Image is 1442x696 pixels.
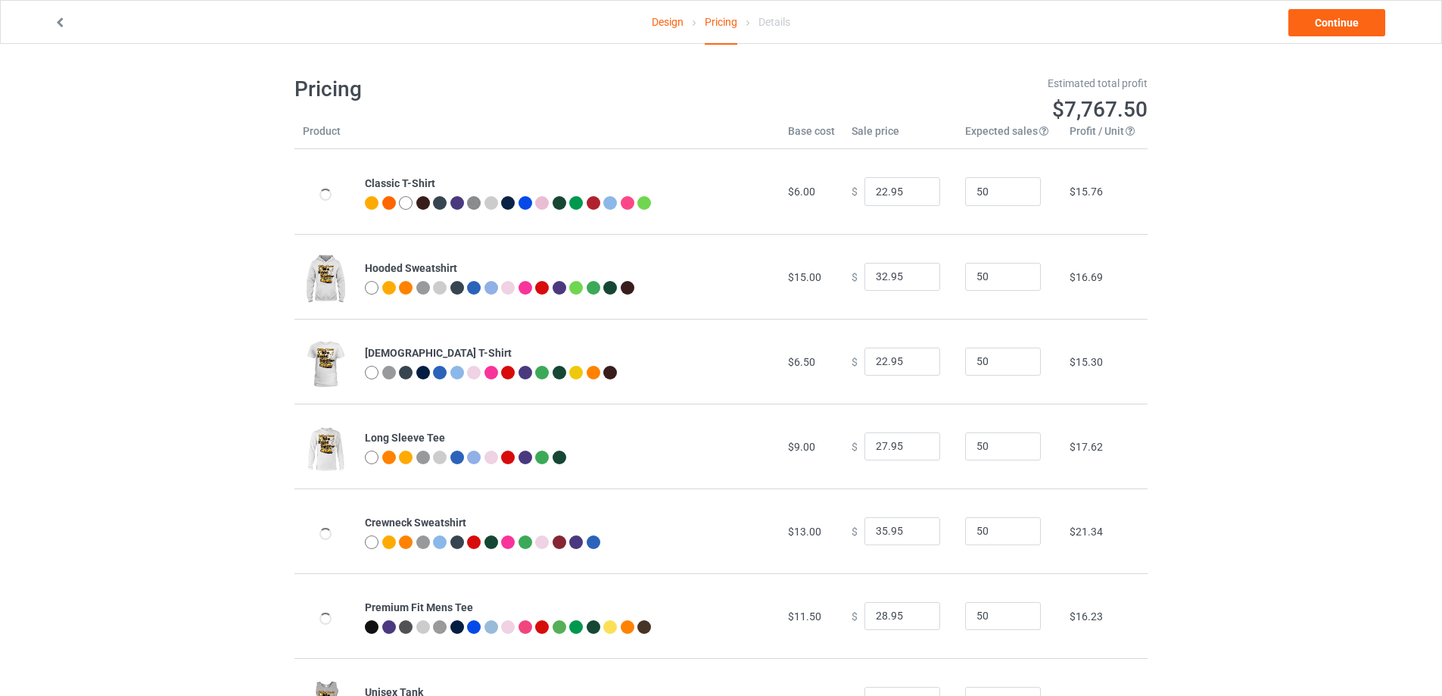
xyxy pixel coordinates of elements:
span: $ [852,355,858,367]
span: $ [852,270,858,282]
img: heather_texture.png [467,196,481,210]
span: $ [852,525,858,537]
span: $17.62 [1070,441,1103,453]
a: Design [652,1,684,43]
b: Premium Fit Mens Tee [365,601,473,613]
h1: Pricing [294,76,711,103]
b: [DEMOGRAPHIC_DATA] T-Shirt [365,347,512,359]
span: $21.34 [1070,526,1103,538]
span: $15.30 [1070,356,1103,368]
span: $ [852,440,858,452]
span: $9.00 [788,441,815,453]
th: Base cost [780,123,843,149]
th: Product [294,123,357,149]
span: $ [852,186,858,198]
span: $15.76 [1070,186,1103,198]
a: Continue [1288,9,1385,36]
th: Sale price [843,123,957,149]
span: $16.23 [1070,610,1103,623]
b: Crewneck Sweatshirt [365,517,466,529]
div: Estimated total profit [732,76,1148,91]
span: $7,767.50 [1052,97,1148,122]
span: $6.00 [788,186,815,198]
th: Profit / Unit [1061,123,1148,149]
span: $ [852,610,858,622]
img: heather_texture.png [433,620,447,634]
b: Hooded Sweatshirt [365,262,457,274]
th: Expected sales [957,123,1061,149]
span: $13.00 [788,526,821,538]
b: Classic T-Shirt [365,177,435,189]
span: $6.50 [788,356,815,368]
span: $16.69 [1070,271,1103,283]
span: $15.00 [788,271,821,283]
div: Details [758,1,790,43]
span: $11.50 [788,610,821,623]
div: Pricing [705,1,737,45]
b: Long Sleeve Tee [365,432,445,444]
